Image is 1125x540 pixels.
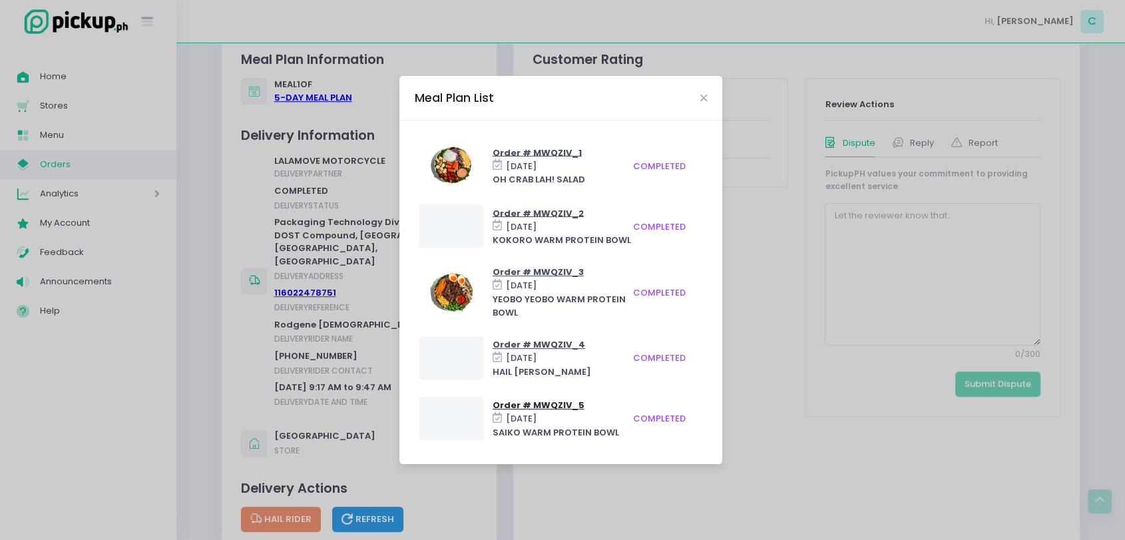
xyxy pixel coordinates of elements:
span: [DATE] [506,279,537,292]
span: YEOBO YEOBO WARM PROTEIN BOWL [493,292,626,318]
a: Order # MWQZIV_1 [493,146,582,158]
span: Order # MWQZIV_5 [493,399,584,411]
span: OH CRAB LAH! SALAD [493,173,585,186]
span: completed [633,352,686,364]
a: Order # MWQZIV_4 [493,338,585,350]
span: completed [633,286,686,298]
span: completed [633,159,686,172]
span: SAIKO WARM PROTEIN BOWL [493,425,619,438]
div: Meal Plan List [415,89,494,107]
span: [DATE] [506,220,537,232]
a: Order # MWQZIV_3 [493,265,584,278]
span: completed [633,412,686,425]
span: KOKORO WARM PROTEIN BOWL [493,234,631,246]
span: Order # MWQZIV_4 [493,338,585,351]
button: Close [700,95,707,101]
a: Order # MWQZIV_5 [493,398,584,411]
span: [DATE] [506,352,537,364]
span: Order # MWQZIV_3 [493,266,584,278]
span: [DATE] [506,412,537,425]
span: [DATE] [506,159,537,172]
a: Order # MWQZIV_2 [493,206,584,219]
span: HAIL [PERSON_NAME] [493,365,591,378]
span: completed [633,220,686,232]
